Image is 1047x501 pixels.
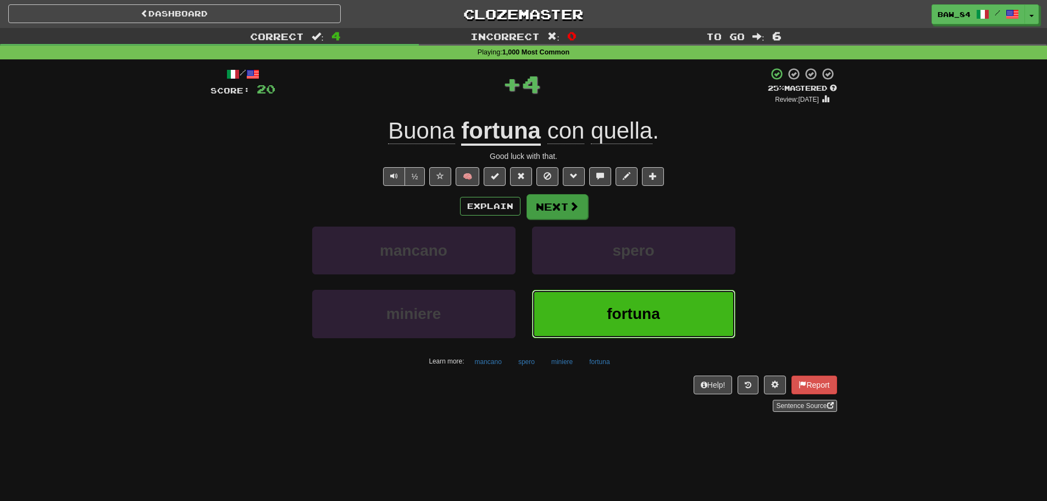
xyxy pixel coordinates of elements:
span: 0 [567,29,577,42]
button: fortuna [583,354,616,370]
button: Reset to 0% Mastered (alt+r) [510,167,532,186]
button: spero [512,354,541,370]
span: 4 [522,70,541,97]
span: To go [706,31,745,42]
u: fortuna [461,118,541,146]
button: Explain [460,197,520,216]
button: mancano [312,227,516,274]
span: quella [591,118,652,144]
button: Round history (alt+y) [738,376,758,394]
span: spero [612,242,654,259]
button: Help! [694,376,733,394]
span: Buona [388,118,455,144]
a: baw_84 / [932,4,1025,24]
span: : [547,32,559,41]
span: fortuna [607,305,660,322]
button: fortuna [532,290,735,338]
a: Sentence Source [773,400,837,412]
button: Ignore sentence (alt+i) [536,167,558,186]
button: Grammar (alt+g) [563,167,585,186]
button: Discuss sentence (alt+u) [589,167,611,186]
a: Clozemaster [357,4,690,24]
div: Mastered [768,84,837,93]
span: Correct [250,31,304,42]
span: 25 % [768,84,784,92]
small: Review: [DATE] [775,96,819,103]
span: baw_84 [938,9,971,19]
span: 20 [257,82,275,96]
button: miniere [312,290,516,338]
button: Favorite sentence (alt+f) [429,167,451,186]
button: miniere [545,354,579,370]
span: 4 [331,29,341,42]
button: mancano [469,354,508,370]
button: Set this sentence to 100% Mastered (alt+m) [484,167,506,186]
div: Good luck with that. [210,151,837,162]
button: Play sentence audio (ctl+space) [383,167,405,186]
a: Dashboard [8,4,341,23]
strong: 1,000 Most Common [502,48,569,56]
button: Add to collection (alt+a) [642,167,664,186]
span: Score: [210,86,250,95]
span: . [541,118,659,144]
span: mancano [380,242,447,259]
button: 🧠 [456,167,479,186]
div: / [210,67,275,81]
div: Text-to-speech controls [381,167,425,186]
button: ½ [405,167,425,186]
small: Learn more: [429,357,464,365]
span: miniere [386,305,441,322]
span: + [502,67,522,100]
button: Next [527,194,588,219]
button: Edit sentence (alt+d) [616,167,638,186]
span: : [312,32,324,41]
span: Incorrect [470,31,540,42]
button: spero [532,227,735,274]
span: : [752,32,765,41]
span: 6 [772,29,782,42]
button: Report [791,376,837,394]
span: con [547,118,585,144]
span: / [995,9,1000,16]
